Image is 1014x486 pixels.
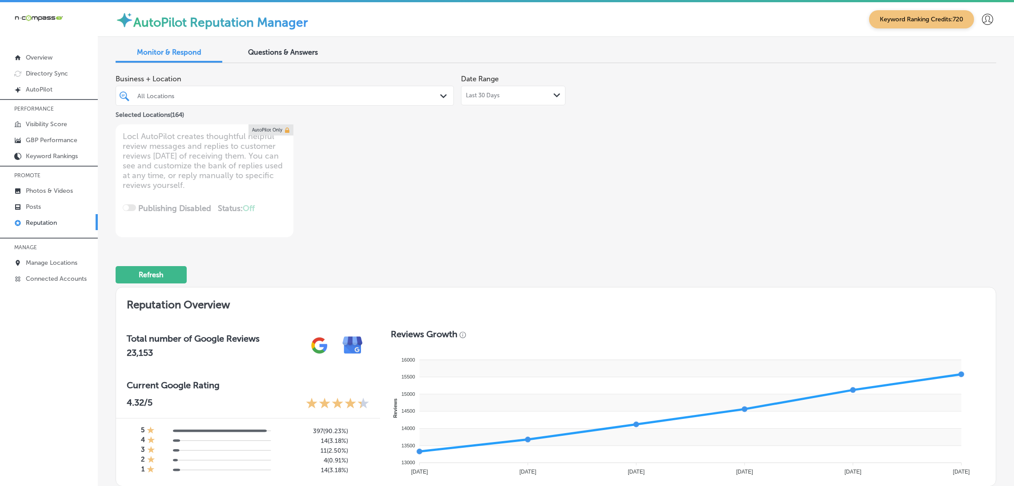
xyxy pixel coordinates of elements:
[26,259,77,267] p: Manage Locations
[141,455,145,465] h4: 2
[953,469,970,475] tspan: [DATE]
[278,457,348,464] h5: 4 ( 0.91% )
[844,469,861,475] tspan: [DATE]
[127,347,260,358] h2: 23,153
[141,436,145,446] h4: 4
[147,446,155,455] div: 1 Star
[26,275,87,283] p: Connected Accounts
[336,329,369,362] img: e7ababfa220611ac49bdb491a11684a6.png
[248,48,318,56] span: Questions & Answers
[401,391,415,397] tspan: 15000
[26,120,67,128] p: Visibility Score
[278,427,348,435] h5: 397 ( 90.23% )
[127,397,152,411] p: 4.32 /5
[116,287,996,318] h2: Reputation Overview
[137,48,201,56] span: Monitor & Respond
[26,152,78,160] p: Keyword Rankings
[391,329,457,339] h3: Reviews Growth
[401,357,415,363] tspan: 16000
[411,469,428,475] tspan: [DATE]
[466,92,500,99] span: Last 30 Days
[26,54,52,61] p: Overview
[137,92,441,100] div: All Locations
[141,446,145,455] h4: 3
[392,398,397,418] text: Reviews
[26,136,77,144] p: GBP Performance
[147,455,155,465] div: 1 Star
[628,469,645,475] tspan: [DATE]
[26,219,57,227] p: Reputation
[14,14,63,22] img: 660ab0bf-5cc7-4cb8-ba1c-48b5ae0f18e60NCTV_CLogo_TV_Black_-500x88.png
[26,86,52,93] p: AutoPilot
[127,380,369,390] h3: Current Google Rating
[133,15,308,30] label: AutoPilot Reputation Manager
[519,469,536,475] tspan: [DATE]
[736,469,753,475] tspan: [DATE]
[869,10,974,28] span: Keyword Ranking Credits: 720
[401,426,415,431] tspan: 14000
[278,437,348,445] h5: 14 ( 3.18% )
[461,75,499,83] label: Date Range
[26,70,68,77] p: Directory Sync
[278,466,348,474] h5: 14 ( 3.18% )
[306,397,369,411] div: 4.32 Stars
[278,447,348,454] h5: 11 ( 2.50% )
[116,11,133,29] img: autopilot-icon
[127,333,260,344] h3: Total number of Google Reviews
[116,266,187,283] button: Refresh
[401,408,415,414] tspan: 14500
[401,374,415,379] tspan: 15500
[141,465,144,475] h4: 1
[147,436,155,446] div: 1 Star
[141,426,144,436] h4: 5
[116,75,454,83] span: Business + Location
[401,443,415,448] tspan: 13500
[26,203,41,211] p: Posts
[26,187,73,195] p: Photos & Videos
[303,329,336,362] img: gPZS+5FD6qPJAAAAABJRU5ErkJggg==
[116,108,184,119] p: Selected Locations ( 164 )
[147,465,155,475] div: 1 Star
[147,426,155,436] div: 1 Star
[401,460,415,465] tspan: 13000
